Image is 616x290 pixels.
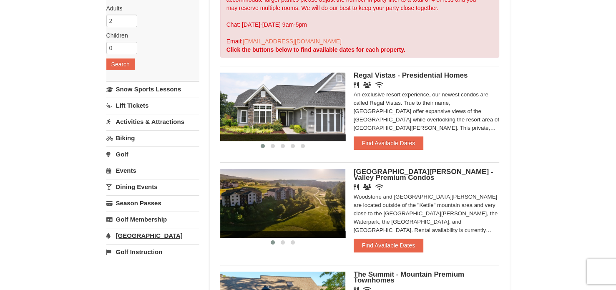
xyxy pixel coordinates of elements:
button: Search [106,58,135,70]
i: Restaurant [354,82,359,88]
a: Season Passes [106,195,199,211]
button: Find Available Dates [354,239,423,252]
div: An exclusive resort experience, our newest condos are called Regal Vistas. True to their name, [G... [354,91,500,132]
i: Banquet Facilities [363,82,371,88]
a: Lift Tickets [106,98,199,113]
div: Woodstone and [GEOGRAPHIC_DATA][PERSON_NAME] are located outside of the "Kettle" mountain area an... [354,193,500,235]
label: Children [106,31,193,40]
label: Adults [106,4,193,13]
a: Snow Sports Lessons [106,81,199,97]
a: [EMAIL_ADDRESS][DOMAIN_NAME] [243,38,342,45]
a: Dining Events [106,179,199,194]
i: Banquet Facilities [363,184,371,190]
button: Find Available Dates [354,136,423,150]
span: Regal Vistas - Presidential Homes [354,71,468,79]
span: [GEOGRAPHIC_DATA][PERSON_NAME] - Valley Premium Condos [354,168,493,182]
a: Golf [106,146,199,162]
a: Events [106,163,199,178]
i: Wireless Internet (free) [375,82,383,88]
i: Restaurant [354,184,359,190]
i: Wireless Internet (free) [375,184,383,190]
span: The Summit - Mountain Premium Townhomes [354,270,464,284]
a: Biking [106,130,199,146]
a: Golf Membership [106,212,199,227]
a: [GEOGRAPHIC_DATA] [106,228,199,243]
a: Golf Instruction [106,244,199,260]
strong: Click the buttons below to find available dates for each property. [226,46,405,53]
a: Activities & Attractions [106,114,199,129]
